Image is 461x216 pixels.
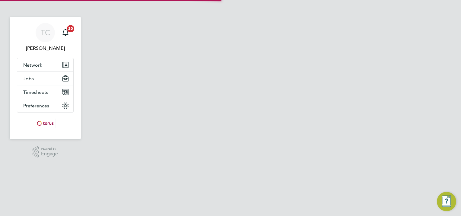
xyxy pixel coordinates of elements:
[23,103,49,109] span: Preferences
[35,119,56,128] img: torus-logo-retina.png
[17,72,73,85] button: Jobs
[17,99,73,112] button: Preferences
[23,76,34,81] span: Jobs
[10,17,81,139] nav: Main navigation
[17,85,73,99] button: Timesheets
[41,29,50,37] span: TC
[17,23,74,52] a: TC[PERSON_NAME]
[23,89,48,95] span: Timesheets
[437,192,456,211] button: Engage Resource Center
[67,25,74,32] span: 20
[41,151,58,157] span: Engage
[33,146,58,158] a: Powered byEngage
[17,119,74,128] a: Go to home page
[41,146,58,151] span: Powered by
[23,62,42,68] span: Network
[17,45,74,52] span: Tracey Collins
[59,23,72,42] a: 20
[17,58,73,71] button: Network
